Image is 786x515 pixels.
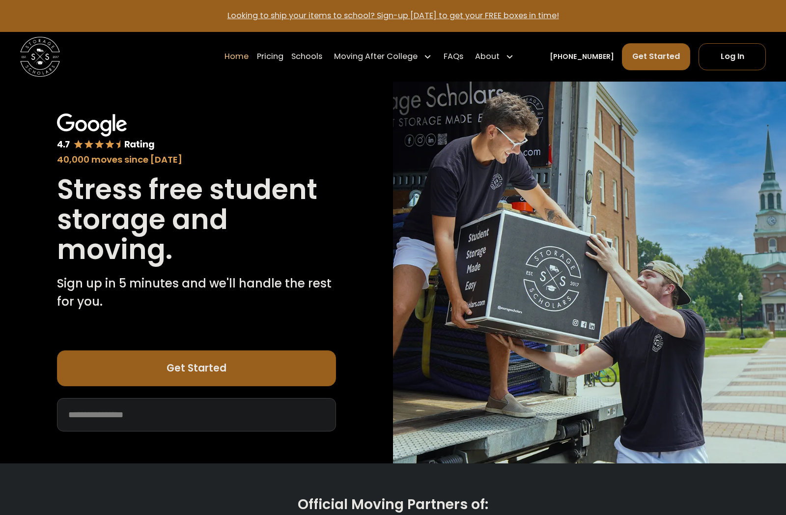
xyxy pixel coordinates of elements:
[20,37,60,77] img: Storage Scholars main logo
[20,37,60,77] a: home
[334,51,418,62] div: Moving After College
[699,43,766,70] a: Log In
[57,114,155,151] img: Google 4.7 star rating
[57,275,336,311] p: Sign up in 5 minutes and we'll handle the rest for you.
[393,82,786,463] img: Storage Scholars makes moving and storage easy.
[550,52,614,62] a: [PHONE_NUMBER]
[74,495,712,514] h2: Official Moving Partners of:
[475,51,500,62] div: About
[57,153,336,166] div: 40,000 moves since [DATE]
[471,43,518,71] div: About
[57,174,336,265] h1: Stress free student storage and moving.
[444,43,463,71] a: FAQs
[227,10,559,21] a: Looking to ship your items to school? Sign-up [DATE] to get your FREE boxes in time!
[291,43,322,71] a: Schools
[225,43,249,71] a: Home
[622,43,691,70] a: Get Started
[57,350,336,386] a: Get Started
[257,43,283,71] a: Pricing
[330,43,436,71] div: Moving After College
